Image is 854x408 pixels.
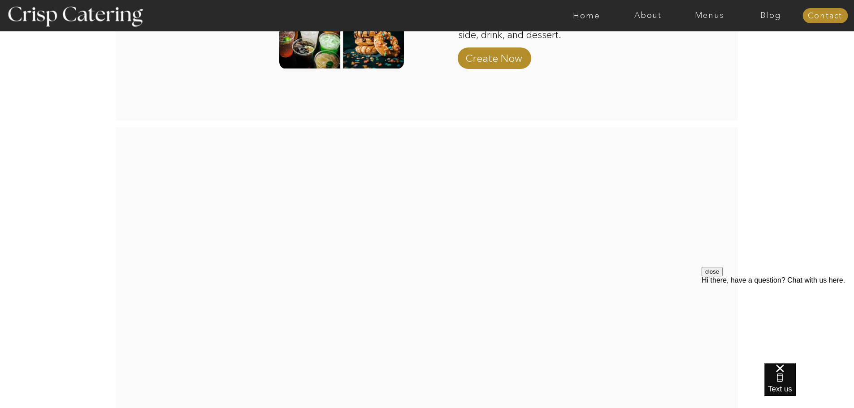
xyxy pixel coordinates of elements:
a: Blog [740,11,802,20]
a: Menus [679,11,740,20]
iframe: podium webchat widget bubble [764,363,854,408]
a: Contact [802,12,848,21]
a: Home [556,11,617,20]
a: About [617,11,679,20]
iframe: podium webchat widget prompt [702,267,854,374]
a: Create Now [464,43,524,69]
